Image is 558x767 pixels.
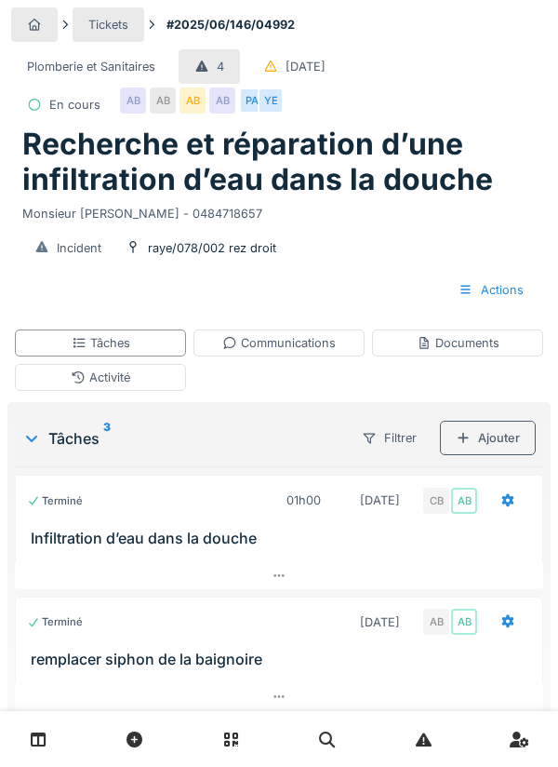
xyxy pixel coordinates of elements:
div: Tâches [22,427,339,450]
div: Filtrer [346,421,432,455]
div: [DATE] [286,58,325,75]
div: raye/078/002 rez droit [148,239,276,257]
div: AB [179,87,206,114]
div: Activité [71,369,130,386]
div: CB [423,488,449,514]
sup: 3 [103,427,111,450]
div: AB [451,609,477,635]
div: PA [239,87,265,114]
h1: Recherche et réparation d’une infiltration d’eau dans la douche [22,127,536,198]
h3: Infiltration d’eau dans la douche [31,530,535,547]
div: Tickets [88,16,128,34]
div: AB [120,87,146,114]
div: Tâches [72,334,130,352]
div: AB [423,609,449,635]
div: Terminé [27,614,83,630]
div: [DATE] [360,613,400,631]
div: AB [209,87,235,114]
strong: #2025/06/146/04992 [159,16,302,34]
div: Plomberie et Sanitaires [27,58,155,75]
div: En cours [49,96,100,114]
div: Monsieur [PERSON_NAME] - 0484718657 [22,197,536,222]
div: 01h00 [286,491,321,509]
div: Actions [443,273,539,307]
div: Ajouter [440,421,536,455]
div: [DATE] [360,491,400,509]
div: 4 [217,58,224,75]
div: Documents [417,334,499,352]
div: AB [150,87,176,114]
div: AB [451,488,477,514]
div: Terminé [27,493,83,509]
div: YE [258,87,284,114]
div: Communications [222,334,336,352]
div: Incident [57,239,101,257]
h3: remplacer siphon de la baignoire [31,651,535,668]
